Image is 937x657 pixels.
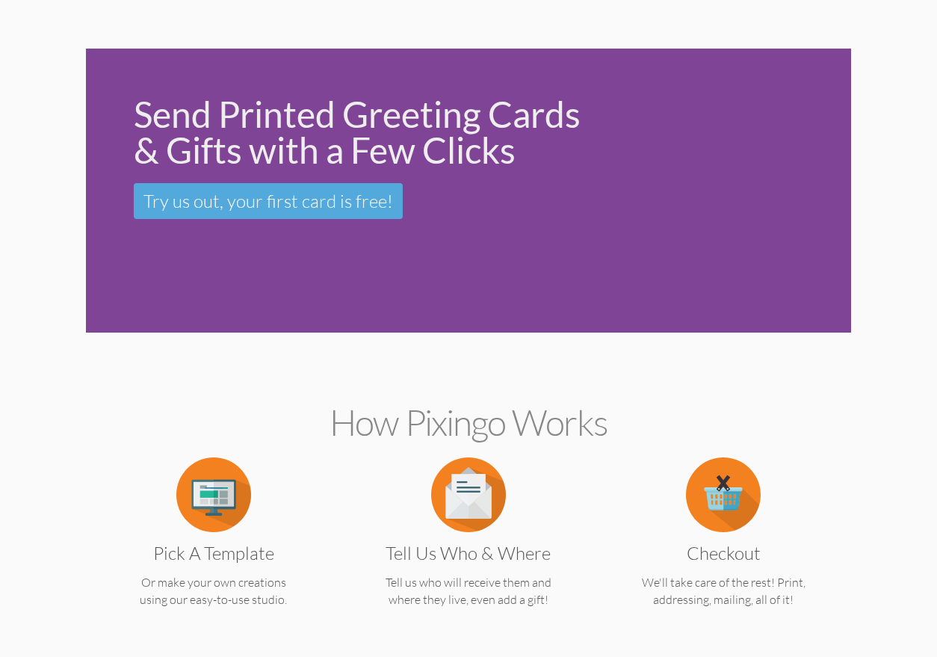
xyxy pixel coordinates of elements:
h3: Checkout [630,543,817,563]
p: Tell us who will receive them and where they live, even add a gift! [364,574,573,608]
a: Tell us Who & Where Tell us who will receive them and where they live, even add a gift! [364,486,573,608]
h2: How Pixingo works [112,403,825,442]
span: Try us out, your first card is free! [143,190,393,212]
a: Checkout We'll take care of the rest! Print, addressing, mailing, all of it! [619,486,828,608]
div: Send Printed Greeting Cards & Gifts with a Few Clicks [134,96,584,168]
img: item.alt [431,457,506,532]
p: Or make your own creations using our easy-to-use studio. [109,574,318,608]
img: item.alt [686,457,761,532]
h3: Tell us Who & Where [375,543,562,563]
p: We'll take care of the rest! Print, addressing, mailing, all of it! [619,574,828,608]
img: item.alt [176,457,251,532]
h3: Pick a Template [120,543,307,563]
a: Pick a Template Or make your own creations using our easy-to-use studio. [109,486,318,608]
a: Try us out, your first card is free! [134,183,403,219]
